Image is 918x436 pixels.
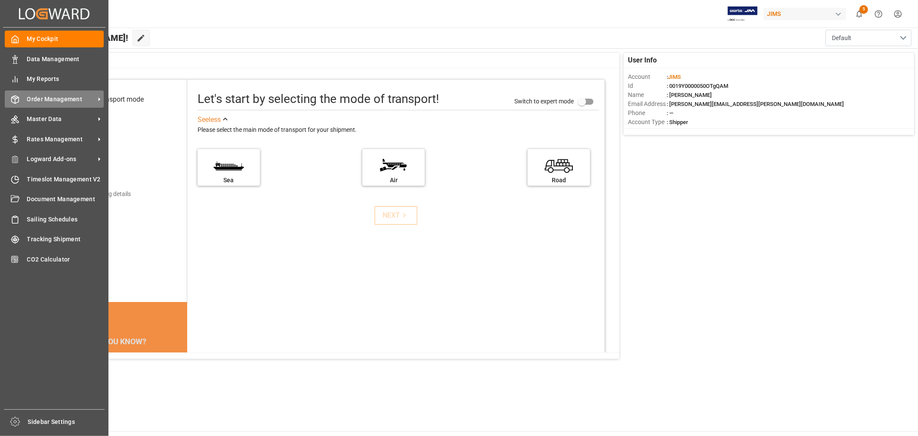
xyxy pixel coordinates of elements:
button: open menu [825,30,912,46]
button: NEXT [374,206,417,225]
span: Phone [628,109,667,118]
span: Tracking Shipment [27,235,104,244]
a: Tracking Shipment [5,231,104,248]
span: Sidebar Settings [28,417,105,427]
div: Road [532,176,586,185]
span: Hello [PERSON_NAME]! [36,30,128,46]
div: Select transport mode [77,94,144,105]
span: Account Type [628,118,667,127]
a: Timeslot Management V2 [5,171,104,187]
span: Name [628,90,667,100]
span: Document Management [27,195,104,204]
button: next slide / item [175,350,187,392]
a: Document Management [5,191,104,208]
span: : [PERSON_NAME][EMAIL_ADDRESS][PERSON_NAME][DOMAIN_NAME] [667,101,844,107]
span: User Info [628,55,657,65]
span: : Shipper [667,119,688,125]
span: Switch to expert mode [514,97,574,104]
span: : [PERSON_NAME] [667,92,712,98]
a: My Reports [5,71,104,87]
a: My Cockpit [5,31,104,47]
img: Exertis%20JAM%20-%20Email%20Logo.jpg_1722504956.jpg [728,6,757,22]
span: Data Management [27,55,104,64]
span: Master Data [27,115,95,124]
div: EU-wide carbon dioxide emissions for road transport have increased by 24% since [DATE] (Destatis) [59,350,177,381]
span: : 0019Y0000050OTgQAM [667,83,728,89]
span: My Reports [27,75,104,84]
span: Timeslot Management V2 [27,175,104,184]
a: Sailing Schedules [5,211,104,227]
span: Account [628,72,667,81]
span: : — [667,110,674,116]
div: Air [367,176,420,185]
span: My Cockpit [27,34,104,44]
div: NEXT [383,210,409,221]
div: See less [198,115,221,125]
span: Id [628,81,667,90]
div: Sea [202,176,256,185]
span: Order Management [27,95,95,104]
a: Data Management [5,50,104,67]
span: : [667,74,681,80]
div: JIMS [763,8,846,20]
span: Rates Management [27,135,95,144]
span: Sailing Schedules [27,215,104,224]
div: DID YOU KNOW? [48,332,187,350]
button: show 5 new notifications [850,4,869,24]
button: Help Center [869,4,888,24]
span: CO2 Calculator [27,255,104,264]
span: Email Address [628,100,667,109]
div: Please select the main mode of transport for your shipment. [198,125,599,135]
a: CO2 Calculator [5,251,104,268]
span: 5 [859,5,868,14]
span: Default [832,34,851,43]
button: JIMS [763,6,850,22]
span: Logward Add-ons [27,155,95,164]
div: Let's start by selecting the mode of transport! [198,90,439,108]
span: JIMS [668,74,681,80]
